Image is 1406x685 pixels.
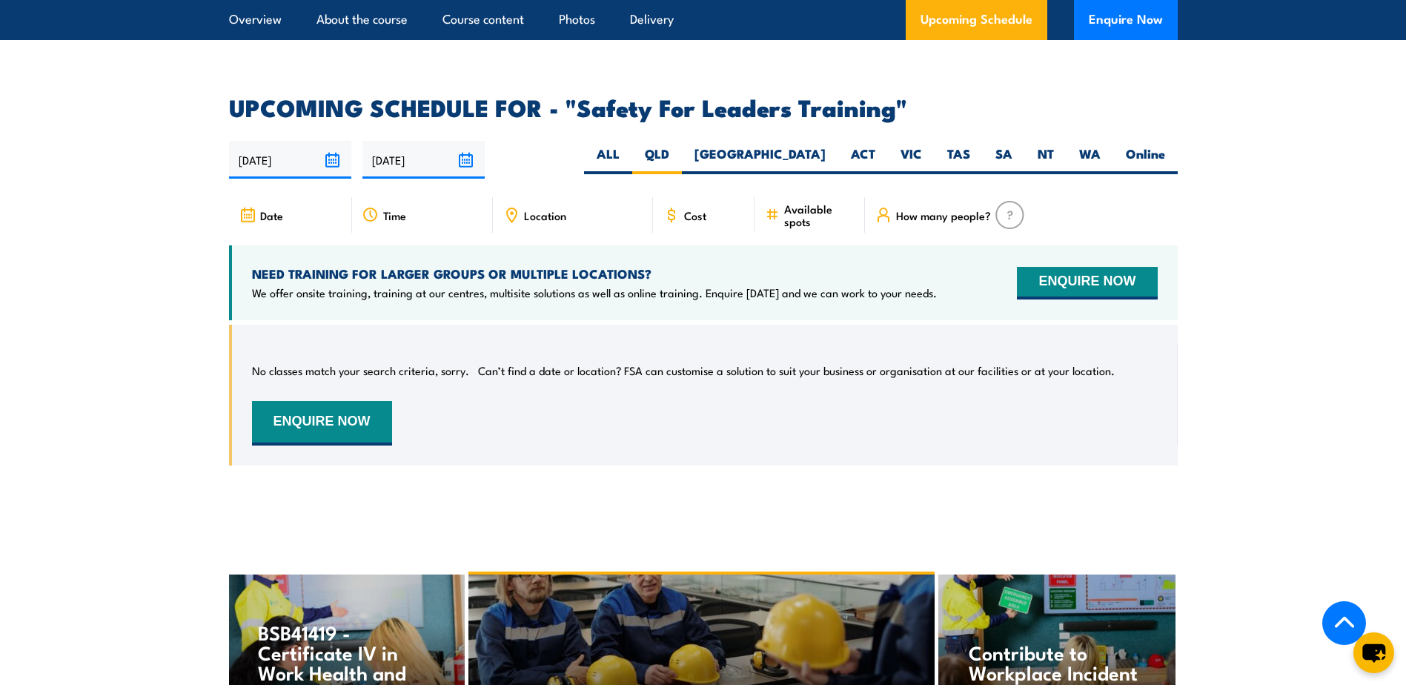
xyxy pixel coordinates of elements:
input: To date [362,141,485,179]
span: Available spots [784,202,855,228]
label: QLD [632,145,682,174]
label: WA [1067,145,1113,174]
h2: UPCOMING SCHEDULE FOR - "Safety For Leaders Training" [229,96,1178,117]
button: chat-button [1353,632,1394,673]
span: Location [524,209,566,222]
span: Time [383,209,406,222]
label: [GEOGRAPHIC_DATA] [682,145,838,174]
label: Online [1113,145,1178,174]
input: From date [229,141,351,179]
label: ALL [584,145,632,174]
h4: NEED TRAINING FOR LARGER GROUPS OR MULTIPLE LOCATIONS? [252,265,937,282]
label: NT [1025,145,1067,174]
label: ACT [838,145,888,174]
button: ENQUIRE NOW [1017,267,1157,300]
button: ENQUIRE NOW [252,401,392,446]
p: Can’t find a date or location? FSA can customise a solution to suit your business or organisation... [478,363,1115,378]
span: Cost [684,209,706,222]
p: No classes match your search criteria, sorry. [252,363,469,378]
span: How many people? [896,209,991,222]
label: TAS [935,145,983,174]
label: VIC [888,145,935,174]
p: We offer onsite training, training at our centres, multisite solutions as well as online training... [252,285,937,300]
label: SA [983,145,1025,174]
span: Date [260,209,283,222]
